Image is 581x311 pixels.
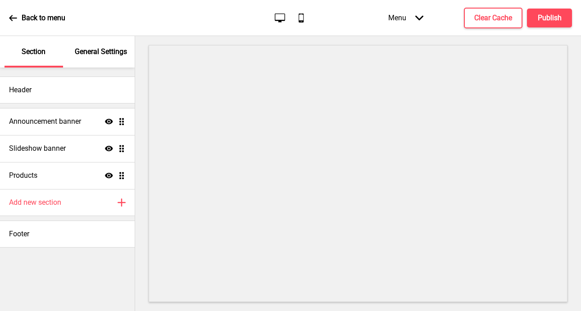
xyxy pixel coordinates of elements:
h4: Add new section [9,198,61,207]
h4: Products [9,171,37,180]
h4: Header [9,85,32,95]
a: Back to menu [9,6,65,30]
button: Publish [527,9,572,27]
h4: Slideshow banner [9,144,66,153]
h4: Publish [538,13,562,23]
p: Section [22,47,45,57]
p: Back to menu [22,13,65,23]
h4: Clear Cache [474,13,512,23]
button: Clear Cache [464,8,522,28]
h4: Announcement banner [9,117,81,126]
div: Menu [379,5,432,31]
p: General Settings [75,47,127,57]
h4: Footer [9,229,29,239]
